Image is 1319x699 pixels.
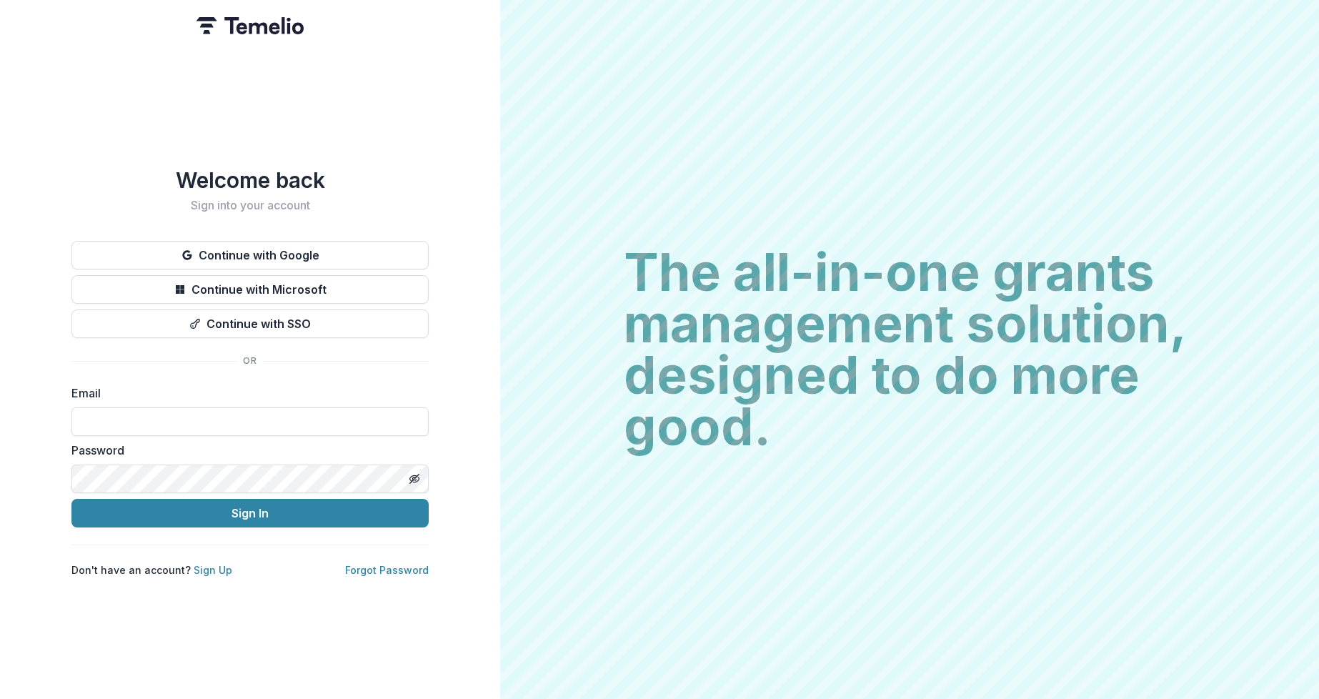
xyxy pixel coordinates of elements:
img: Temelio [196,17,304,34]
a: Forgot Password [345,564,429,576]
a: Sign Up [194,564,232,576]
label: Email [71,385,420,402]
label: Password [71,442,420,459]
h1: Welcome back [71,167,429,193]
button: Continue with SSO [71,309,429,338]
button: Continue with Microsoft [71,275,429,304]
p: Don't have an account? [71,562,232,577]
button: Continue with Google [71,241,429,269]
h2: Sign into your account [71,199,429,212]
button: Sign In [71,499,429,527]
button: Toggle password visibility [403,467,426,490]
